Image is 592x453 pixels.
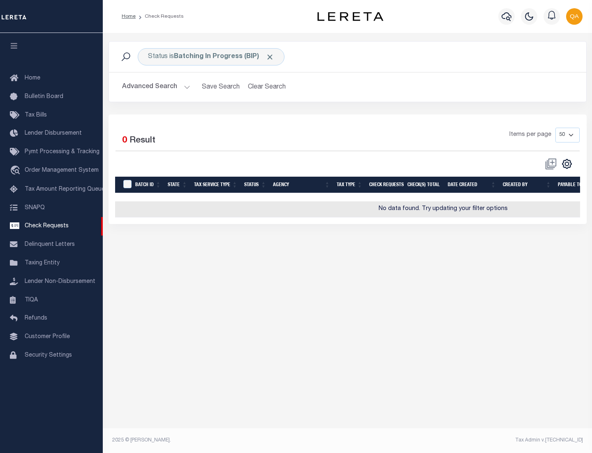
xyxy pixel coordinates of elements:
span: Tax Bills [25,112,47,118]
img: svg+xml;base64,PHN2ZyB4bWxucz0iaHR0cDovL3d3dy53My5vcmcvMjAwMC9zdmciIHBvaW50ZXItZXZlbnRzPSJub25lIi... [566,8,583,25]
span: Items per page [509,131,551,140]
button: Save Search [197,79,245,95]
th: Date Created: activate to sort column ascending [444,177,499,194]
th: Agency: activate to sort column ascending [270,177,333,194]
span: Home [25,75,40,81]
li: Check Requests [136,13,184,20]
span: Pymt Processing & Tracking [25,149,99,155]
span: Click to Remove [266,53,274,61]
i: travel_explore [10,166,23,176]
span: Bulletin Board [25,94,63,100]
th: Batch Id: activate to sort column ascending [132,177,164,194]
span: Customer Profile [25,334,70,340]
th: Check Requests [366,177,404,194]
b: Batching In Progress (BIP) [174,54,274,60]
span: Lender Disbursement [25,131,82,136]
th: Tax Service Type: activate to sort column ascending [191,177,241,194]
button: Clear Search [245,79,289,95]
th: Check(s) Total [404,177,444,194]
span: Lender Non-Disbursement [25,279,95,285]
th: State: activate to sort column ascending [164,177,191,194]
span: Security Settings [25,353,72,358]
div: 2025 © [PERSON_NAME]. [106,437,348,444]
span: Order Management System [25,168,99,173]
span: Check Requests [25,223,69,229]
div: Status is [138,48,284,65]
a: Home [122,14,136,19]
span: Delinquent Letters [25,242,75,248]
span: SNAPQ [25,205,45,210]
span: TIQA [25,297,38,303]
span: Refunds [25,315,47,321]
span: Taxing Entity [25,260,60,266]
th: Tax Type: activate to sort column ascending [333,177,366,194]
span: Tax Amount Reporting Queue [25,187,105,192]
img: logo-dark.svg [317,12,383,21]
th: Created By: activate to sort column ascending [499,177,555,194]
label: Result [129,134,155,147]
span: 0 [122,136,127,145]
button: Advanced Search [122,79,190,95]
th: Status: activate to sort column ascending [241,177,270,194]
div: Tax Admin v.[TECHNICAL_ID] [354,437,583,444]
